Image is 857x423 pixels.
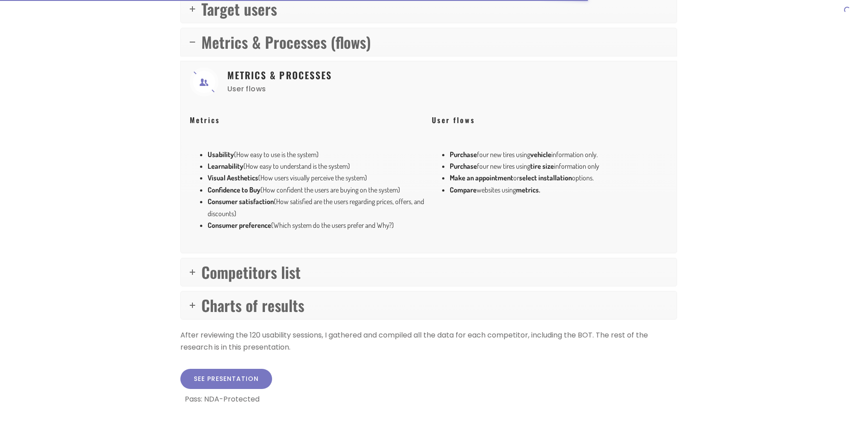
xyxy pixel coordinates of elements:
[208,184,426,196] li: (How confident the users are buying on the system)
[208,173,258,182] strong: Visual Aesthetics
[208,150,234,159] strong: Usability
[208,162,243,171] strong: Learnability
[208,196,426,219] li: (How satisfied are the users regarding prices, offers, and discounts)
[208,172,426,184] li: (How users visually perceive the system)
[185,393,677,405] p: Pass: NDA-Protected
[530,162,554,171] strong: tire size
[201,30,371,53] span: Metrics & Processes (flows)
[208,160,426,172] li: (How easy to understand is the system)
[450,173,513,182] strong: Make an appointment
[450,172,668,184] li: or options.
[208,219,426,231] li: (Which system do the users prefer and Why?)
[181,291,677,319] a: Charts of results
[450,149,668,160] li: four new tires using information only.
[181,28,677,56] a: Metrics & Processes (flows)
[450,185,477,194] strong: Compare
[190,114,426,126] h6: Metrics
[450,150,477,159] strong: Purchase
[432,114,668,126] h6: User flows
[208,221,271,230] strong: Consumer preference
[227,83,333,95] p: User flows
[208,149,426,160] li: (How easy to use is the system)
[180,369,272,389] a: See presentation
[450,160,668,172] li: four new tires using information only
[201,261,301,283] span: Competitors list
[208,185,260,194] strong: Confidence to Buy
[516,185,540,194] strong: metrics.
[180,329,677,353] p: After reviewing the 120 usability sessions, I gathered and compiled all the data for each competi...
[450,184,668,196] li: websites using
[201,294,304,316] span: Charts of results
[450,162,477,171] strong: Purchase
[208,197,274,206] strong: Consumer satisfaction
[181,258,677,286] a: Competitors list
[227,68,333,83] h5: Metrics & processes
[530,150,551,159] strong: vehicle
[519,173,572,182] strong: select installation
